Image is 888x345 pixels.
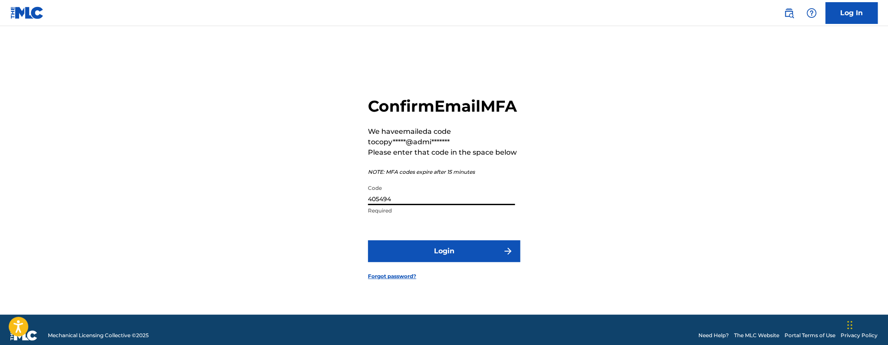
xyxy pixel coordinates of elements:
[10,7,44,19] img: MLC Logo
[368,207,515,215] p: Required
[698,332,729,339] a: Need Help?
[780,4,798,22] a: Public Search
[10,330,37,341] img: logo
[368,96,520,116] h2: Confirm Email MFA
[785,332,835,339] a: Portal Terms of Use
[847,312,852,338] div: Drag
[825,2,878,24] a: Log In
[734,332,779,339] a: The MLC Website
[803,4,820,22] div: Help
[368,272,416,280] a: Forgot password?
[784,8,794,18] img: search
[368,240,520,262] button: Login
[806,8,817,18] img: help
[503,246,513,256] img: f7272a7cc735f4ea7f67.svg
[368,147,520,158] p: Please enter that code in the space below
[48,332,149,339] span: Mechanical Licensing Collective © 2025
[841,332,878,339] a: Privacy Policy
[368,168,520,176] p: NOTE: MFA codes expire after 15 minutes
[845,303,888,345] iframe: Chat Widget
